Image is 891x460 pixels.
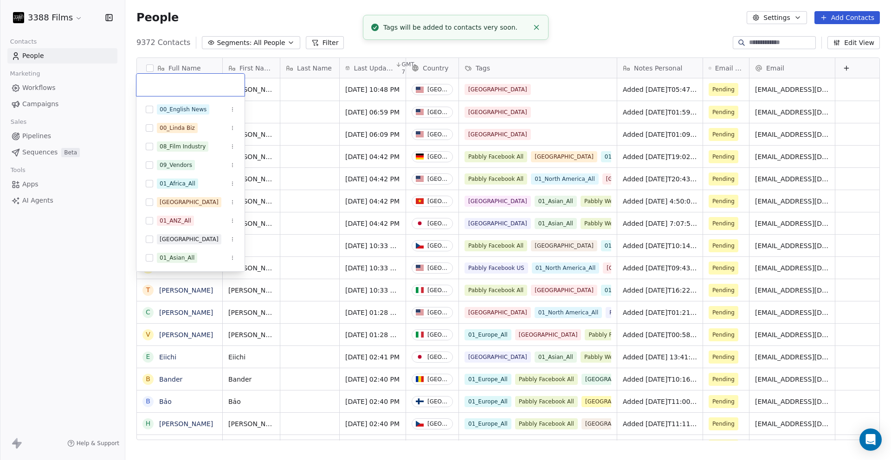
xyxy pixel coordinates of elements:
[160,235,219,243] div: [GEOGRAPHIC_DATA]
[160,142,206,151] div: 08_Film Industry
[160,254,194,262] div: 01_Asian_All
[383,23,529,32] div: Tags will be added to contacts very soon.
[160,124,195,132] div: 00_Linda Biz
[160,105,207,114] div: 00_English News
[530,21,542,33] button: Close toast
[160,198,219,206] div: [GEOGRAPHIC_DATA]
[160,179,195,188] div: 01_Africa_All
[160,161,192,169] div: 09_Vendors
[160,217,191,225] div: 01_ANZ_All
